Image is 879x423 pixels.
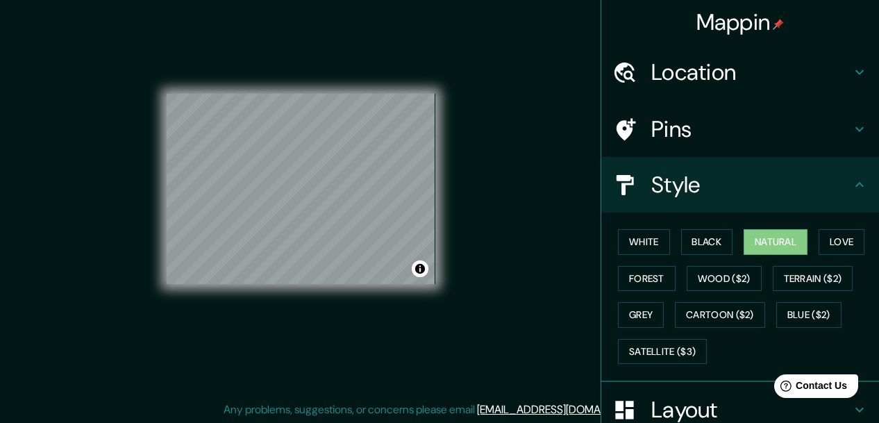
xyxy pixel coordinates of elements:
h4: Pins [651,115,851,143]
div: Style [601,157,879,213]
button: Grey [618,302,664,328]
button: Black [681,229,733,255]
button: Cartoon ($2) [675,302,765,328]
button: Wood ($2) [687,266,762,292]
iframe: Help widget launcher [755,369,864,408]
button: Love [819,229,864,255]
h4: Mappin [696,8,785,36]
button: White [618,229,670,255]
button: Forest [618,266,676,292]
a: [EMAIL_ADDRESS][DOMAIN_NAME] [477,402,648,417]
img: pin-icon.png [773,19,784,30]
p: Any problems, suggestions, or concerns please email . [224,401,651,418]
button: Toggle attribution [412,260,428,277]
div: Location [601,44,879,100]
button: Terrain ($2) [773,266,853,292]
button: Natural [744,229,807,255]
h4: Location [651,58,851,86]
div: Pins [601,101,879,157]
button: Blue ($2) [776,302,842,328]
canvas: Map [167,94,435,284]
h4: Style [651,171,851,199]
button: Satellite ($3) [618,339,707,365]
